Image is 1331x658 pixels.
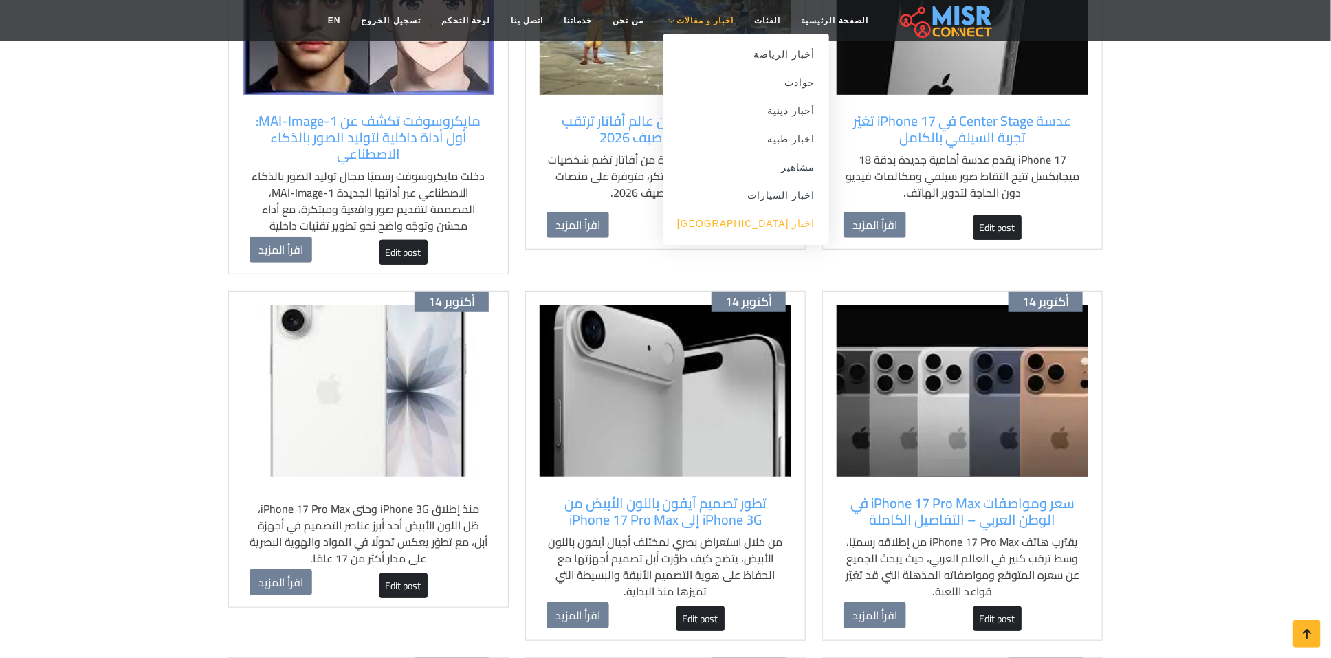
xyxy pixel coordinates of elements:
a: EN [318,8,351,34]
a: اخبار [GEOGRAPHIC_DATA] [663,210,829,238]
img: مجموعة من هواتف آيفون باللون الأبيض من iPhone 3G إلى iPhone 17 Pro Max [243,305,494,477]
a: Edit post [973,606,1022,631]
a: اقرأ المزيد [844,602,906,628]
a: اتصل بنا [500,8,553,34]
p: إطلاق لعبة قتالية مستوحاة من أفاتار تضم شخصيات كلاسيكية ونظام قتال مبتكر، متوفرة على منصات متعددة... [547,151,784,201]
a: Edit post [973,215,1022,240]
a: مشاهير [663,153,829,182]
p: منذ إطلاق iPhone 3G وحتى iPhone 17 Pro Max، ظل اللون الأبيض أحد أبرز عناصر التصميم في أجهزة أبل، ... [250,501,487,567]
span: أكتوبر 14 [428,294,475,309]
a: عدسة Center Stage في iPhone 17 تغيّر تجربة السيلفي بالكامل [844,113,1081,146]
a: لعبة قتال جديدة من عالم أفاتار ترتقب إطلاقها في صيف 2026 [547,113,784,146]
a: Edit post [379,240,428,265]
a: مايكروسوفت تكشف عن MAI-Image-1: أول أداة داخلية لتوليد الصور بالذكاء الاصطناعي [250,113,487,162]
a: أخبار دينية [663,97,829,125]
p: يقترب هاتف iPhone 17 Pro Max من إطلاقه رسميًا، وسط ترقب كبير في العالم العربي، حيث يبحث الجميع عن... [844,534,1081,600]
a: Edit post [676,606,725,631]
a: الصفحة الرئيسية [791,8,879,34]
a: اقرأ المزيد [250,569,312,595]
a: أخبار الرياضة [663,41,829,69]
a: اخبار و مقالات [654,8,745,34]
a: الفئات [745,8,791,34]
a: اقرأ المزيد [547,212,609,238]
a: اقرأ المزيد [844,212,906,238]
span: أكتوبر 14 [725,294,772,309]
span: أكتوبر 14 [1022,294,1069,309]
a: تسجيل الخروج [351,8,431,34]
span: اخبار و مقالات [676,14,734,27]
a: اخبار طبية [663,125,829,153]
a: تطور تصميم آيفون باللون الأبيض من iPhone 3G إلى iPhone 17 Pro Max [547,495,784,528]
p: من خلال استعراض بصري لمختلف أجيال آيفون باللون الأبيض، يتضح كيف طوّرت أبل تصميم أجهزتها مع الحفاظ... [547,534,784,600]
img: تصميم ومزايا هاتف iPhone 17 Pro Max الجديد باللون الفضي [837,305,1088,477]
a: خدماتنا [554,8,603,34]
a: Edit post [379,573,428,598]
a: سعر ومواصفات iPhone 17 Pro Max في الوطن العربي – التفاصيل الكاملة [844,495,1081,528]
img: أجيال مختلفة من هواتف آيفون باللون الأبيض من iPhone 3G إلى iPhone 17 Pro Max [540,305,791,477]
p: دخلت مايكروسوفت رسميًا مجال توليد الصور بالذكاء الاصطناعي عبر أداتها الجديدة MAI-Image-1، المصممة... [250,168,487,250]
a: اقرأ المزيد [547,602,609,628]
a: اقرأ المزيد [250,237,312,263]
a: اخبار السيارات [663,182,829,210]
img: main.misr_connect [900,3,992,38]
a: من نحن [603,8,654,34]
p: iPhone 17 يقدم عدسة أمامية جديدة بدقة 18 ميجابكسل تتيح التقاط صور سيلفي ومكالمات فيديو دون الحاجة... [844,151,1081,201]
a: حوادث [663,69,829,97]
a: لوحة التحكم [431,8,500,34]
